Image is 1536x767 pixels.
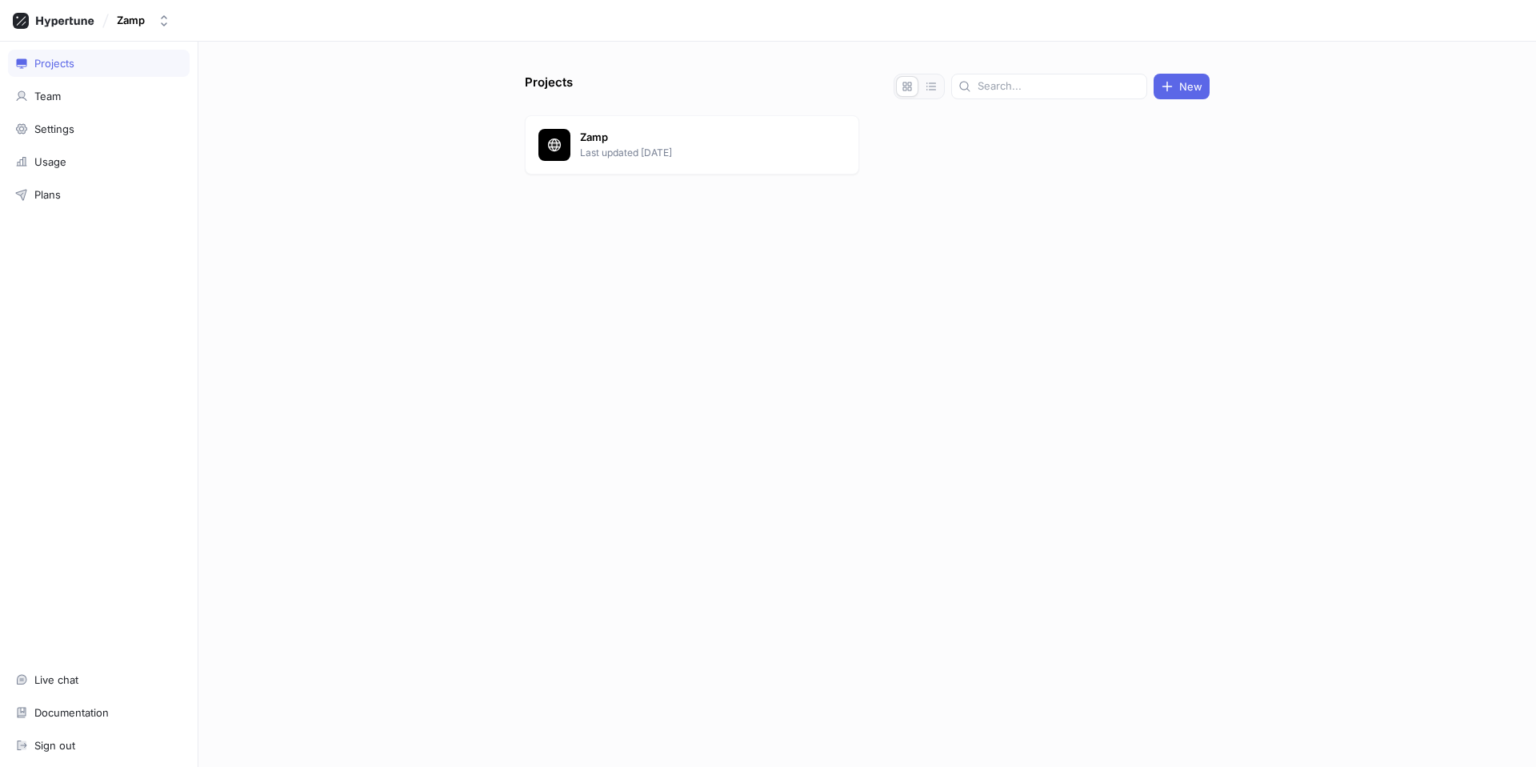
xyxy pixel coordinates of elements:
p: Projects [525,74,573,99]
button: Zamp [110,7,177,34]
div: Projects [34,57,74,70]
a: Projects [8,50,190,77]
a: Team [8,82,190,110]
p: Last updated [DATE] [580,146,812,160]
a: Plans [8,181,190,208]
a: Usage [8,148,190,175]
a: Documentation [8,699,190,726]
div: Zamp [117,14,145,27]
div: Usage [34,155,66,168]
input: Search... [978,78,1140,94]
p: Zamp [580,130,812,146]
button: New [1154,74,1210,99]
span: New [1179,82,1202,91]
a: Settings [8,115,190,143]
div: Plans [34,188,61,201]
div: Team [34,90,61,102]
div: Live chat [34,673,78,686]
div: Settings [34,122,74,135]
div: Sign out [34,739,75,752]
div: Documentation [34,706,109,719]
